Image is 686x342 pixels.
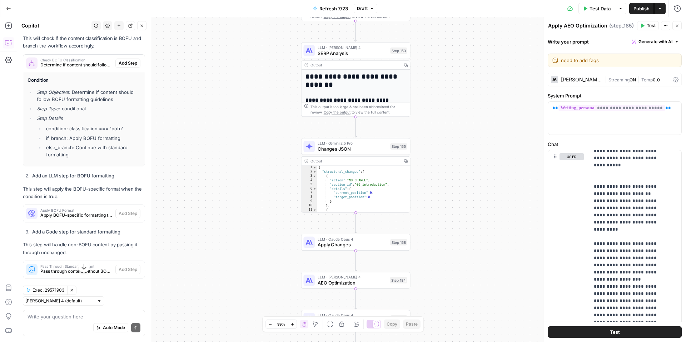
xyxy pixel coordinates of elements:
[605,76,608,83] span: |
[302,182,317,187] div: 5
[302,195,317,199] div: 8
[40,58,113,62] span: Check BOFU Classification
[390,315,407,322] div: Step 185
[302,178,317,182] div: 4
[302,174,317,178] div: 3
[548,92,682,99] label: System Prompt
[119,60,137,66] span: Add Step
[44,144,140,158] li: else_branch: Continue with standard formatting
[355,213,357,233] g: Edge from step_155 to step_158
[277,321,285,327] span: 99%
[318,312,387,318] span: LLM · Claude Opus 4
[302,165,317,170] div: 1
[384,320,400,329] button: Copy
[310,8,407,19] div: This output is too large & has been abbreviated for review. to view the full content.
[548,326,682,338] button: Test
[403,320,421,329] button: Paste
[44,135,140,142] li: if_branch: Apply BOFU formatting
[629,3,654,14] button: Publish
[313,165,317,170] span: Toggle code folding, rows 1 through 62
[354,4,377,13] button: Draft
[318,236,387,242] span: LLM · Claude Opus 4
[302,187,317,191] div: 6
[355,289,357,309] g: Edge from step_184 to step_185
[23,286,67,295] button: Exec. 29571903
[25,297,94,305] input: Claude Sonnet 4 (default)
[32,173,114,178] strong: Add an LLM step for BOFU formatting
[609,22,634,29] span: ( step_185 )
[37,89,69,95] em: Step Objective
[37,115,63,121] em: Step Details
[23,241,145,256] p: This step will handle non-BOFU content by passing it through unchanged.
[40,208,113,212] span: Apply BOFU Format
[578,3,615,14] button: Test Data
[23,185,145,200] p: This step will apply the BOFU-specific format when the condition is true.
[543,34,686,49] div: Write your prompt
[35,89,140,103] li: : Determine if content should follow BOFU formatting guidelines
[313,170,317,174] span: Toggle code folding, rows 2 through 61
[318,241,387,248] span: Apply Changes
[21,22,89,29] div: Copilot
[40,265,113,268] span: Pass Through Standard Content
[636,76,641,83] span: |
[406,321,418,327] span: Paste
[610,328,620,336] span: Test
[103,325,125,331] span: Auto Mode
[548,22,607,29] textarea: Apply AEO Optimization
[310,158,399,164] div: Output
[390,277,407,283] div: Step 184
[119,266,137,273] span: Add Step
[301,272,411,288] div: LLM · [PERSON_NAME] 4AEO OptimizationStep 184
[318,50,387,57] span: SERP Analysis
[355,117,357,137] g: Edge from step_153 to step_155
[310,104,407,115] div: This output is too large & has been abbreviated for review. to view the full content.
[115,265,140,274] button: Add Step
[35,105,140,112] li: : conditional
[630,77,636,82] span: ON
[302,212,317,216] div: 12
[390,143,407,150] div: Step 155
[318,140,387,146] span: LLM · Gemini 2.5 Pro
[313,174,317,178] span: Toggle code folding, rows 3 through 10
[633,5,650,12] span: Publish
[390,239,407,246] div: Step 158
[40,268,113,275] span: Pass through content without BOFU formatting
[37,106,59,111] em: Step Type
[318,279,387,286] span: AEO Optimization
[318,45,387,50] span: LLM · [PERSON_NAME] 4
[301,310,411,327] div: LLM · Claude Opus 4Apply AEO OptimizationStep 185
[357,5,368,12] span: Draft
[590,5,611,12] span: Test Data
[313,187,317,191] span: Toggle code folding, rows 6 through 9
[548,141,682,148] label: Chat
[638,39,672,45] span: Generate with AI
[33,287,64,293] span: Exec. 29571903
[653,77,660,82] span: 0.0
[302,191,317,195] div: 7
[561,57,677,64] textarea: need to add faqs
[115,209,140,218] button: Add Step
[318,145,387,152] span: Changes JSON
[119,210,137,217] span: Add Step
[629,37,682,46] button: Generate with AI
[318,274,387,280] span: LLM · [PERSON_NAME] 4
[560,153,584,160] button: user
[637,21,659,30] button: Test
[647,22,656,29] span: Test
[608,77,630,82] span: Streaming
[32,229,120,235] strong: Add a Code step for standard formatting
[309,3,352,14] button: Refresh 7/23
[641,77,653,82] span: Temp
[23,35,145,50] p: This will check if the content classification is BOFU and branch the workflow accordingly.
[302,199,317,203] div: 9
[310,62,399,68] div: Output
[44,125,140,132] li: condition: classification === 'bofu'
[302,203,317,208] div: 10
[319,5,348,12] span: Refresh 7/23
[302,170,317,174] div: 2
[313,208,317,212] span: Toggle code folding, rows 11 through 19
[93,323,128,332] button: Auto Mode
[301,138,411,213] div: LLM · Gemini 2.5 ProChanges JSONStep 155Output{ "structural_changes":[ { "action":"NO CHANGE", "s...
[387,321,397,327] span: Copy
[390,47,407,54] div: Step 153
